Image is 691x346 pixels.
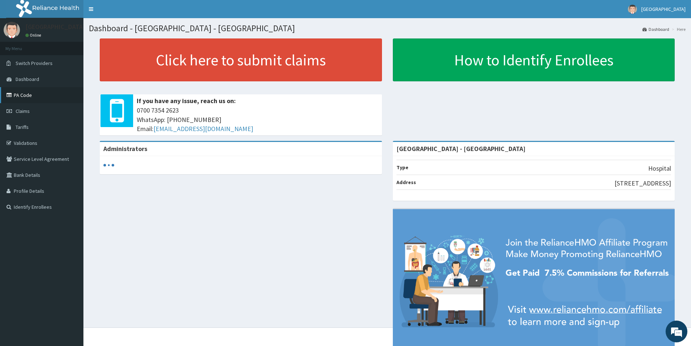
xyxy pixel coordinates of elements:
[103,144,147,153] b: Administrators
[4,22,20,38] img: User Image
[16,108,30,114] span: Claims
[614,179,671,188] p: [STREET_ADDRESS]
[641,6,686,12] span: [GEOGRAPHIC_DATA]
[628,5,637,14] img: User Image
[100,38,382,81] a: Click here to submit claims
[670,26,686,32] li: Here
[16,60,53,66] span: Switch Providers
[153,125,253,133] a: [EMAIL_ADDRESS][DOMAIN_NAME]
[396,144,526,153] strong: [GEOGRAPHIC_DATA] - [GEOGRAPHIC_DATA]
[103,160,114,171] svg: audio-loading
[137,106,378,134] span: 0700 7354 2623 WhatsApp: [PHONE_NUMBER] Email:
[393,38,675,81] a: How to Identify Enrollees
[648,164,671,173] p: Hospital
[89,24,686,33] h1: Dashboard - [GEOGRAPHIC_DATA] - [GEOGRAPHIC_DATA]
[16,124,29,130] span: Tariffs
[396,179,416,186] b: Address
[16,76,39,82] span: Dashboard
[396,164,408,171] b: Type
[642,26,669,32] a: Dashboard
[137,97,236,105] b: If you have any issue, reach us on:
[25,24,85,30] p: [GEOGRAPHIC_DATA]
[25,33,43,38] a: Online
